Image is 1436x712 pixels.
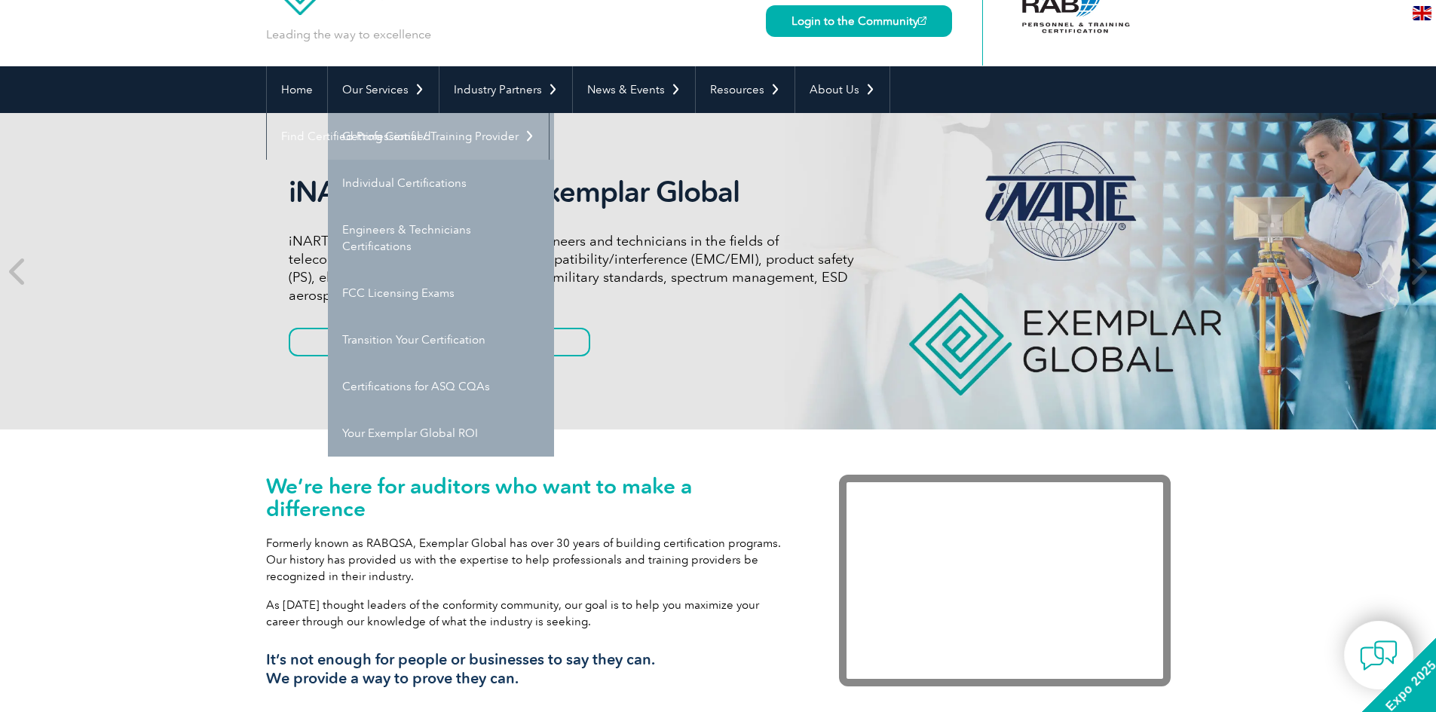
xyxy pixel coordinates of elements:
[839,475,1171,686] iframe: Exemplar Global: Working together to make a difference
[766,5,952,37] a: Login to the Community
[1413,6,1431,20] img: en
[328,410,554,457] a: Your Exemplar Global ROI
[328,160,554,206] a: Individual Certifications
[328,206,554,270] a: Engineers & Technicians Certifications
[328,363,554,410] a: Certifications for ASQ CQAs
[289,175,854,209] h2: iNARTE is a Part of Exemplar Global
[696,66,795,113] a: Resources
[573,66,695,113] a: News & Events
[439,66,572,113] a: Industry Partners
[795,66,889,113] a: About Us
[267,66,327,113] a: Home
[266,597,794,630] p: As [DATE] thought leaders of the conformity community, our goal is to help you maximize your care...
[918,17,926,25] img: open_square.png
[266,475,794,520] h1: We’re here for auditors who want to make a difference
[1360,637,1398,674] img: contact-chat.png
[328,316,554,363] a: Transition Your Certification
[266,650,794,688] h3: It’s not enough for people or businesses to say they can. We provide a way to prove they can.
[289,328,590,356] a: Get to know more about iNARTE
[328,270,554,316] a: FCC Licensing Exams
[266,26,431,43] p: Leading the way to excellence
[328,66,439,113] a: Our Services
[289,232,854,304] p: iNARTE certifications are for qualified engineers and technicians in the fields of telecommunicat...
[266,535,794,585] p: Formerly known as RABQSA, Exemplar Global has over 30 years of building certification programs. O...
[267,113,549,160] a: Find Certified Professional / Training Provider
